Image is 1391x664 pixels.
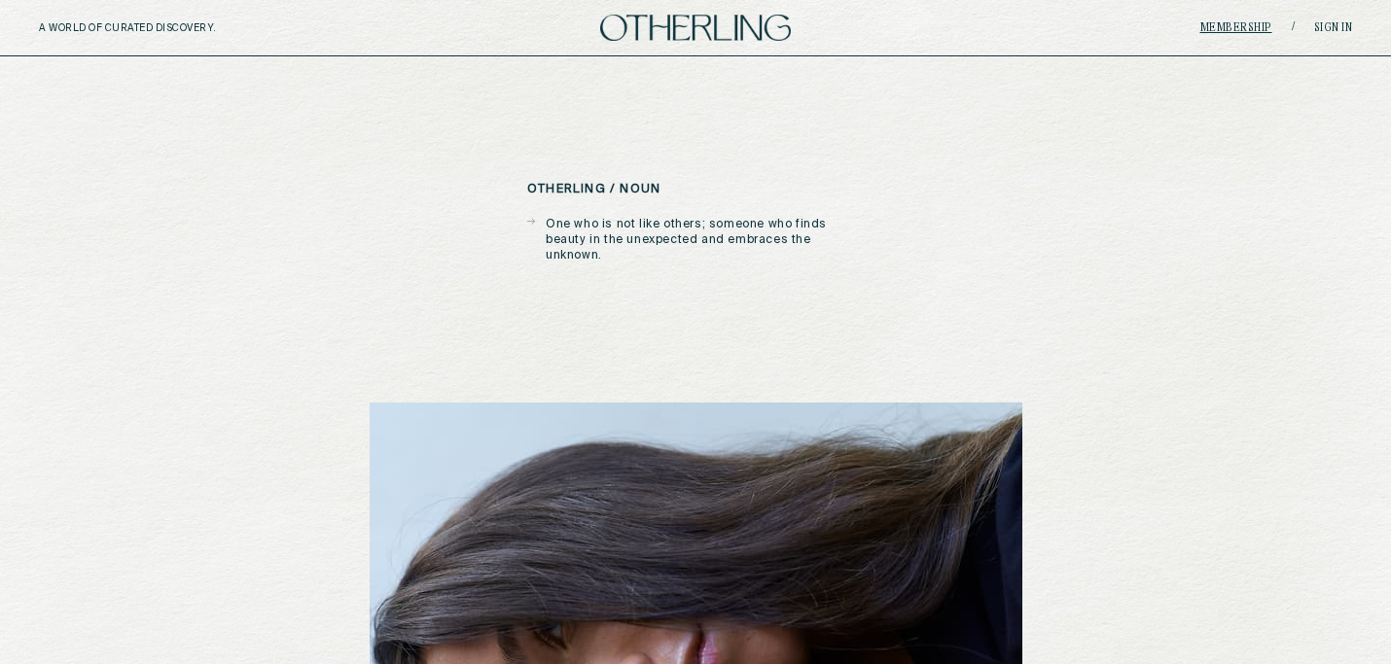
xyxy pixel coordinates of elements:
img: logo [600,15,791,41]
h5: A WORLD OF CURATED DISCOVERY. [39,22,301,34]
span: / [1292,20,1295,35]
a: Sign in [1314,22,1353,34]
p: One who is not like others; someone who finds beauty in the unexpected and embraces the unknown. [546,217,864,263]
h5: otherling / noun [527,183,660,196]
a: Membership [1200,22,1272,34]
